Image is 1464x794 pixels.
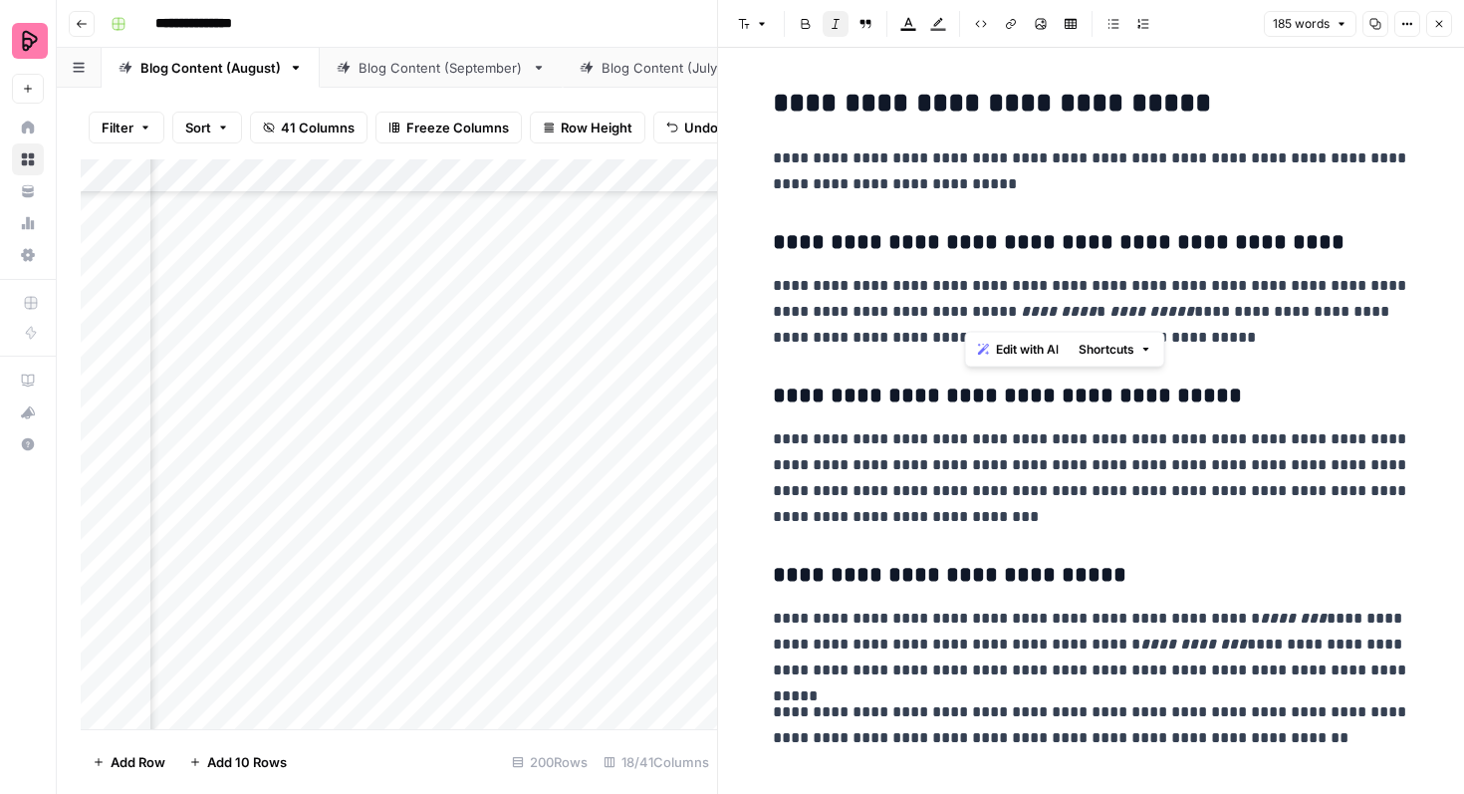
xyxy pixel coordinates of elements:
span: Freeze Columns [406,118,509,137]
span: Row Height [561,118,632,137]
span: Add Row [111,752,165,772]
span: 41 Columns [281,118,355,137]
div: Blog Content (July) [602,58,724,78]
button: Row Height [530,112,645,143]
button: Help + Support [12,428,44,460]
img: Preply Logo [12,23,48,59]
button: 185 words [1264,11,1356,37]
a: Blog Content (July) [563,48,763,88]
button: Workspace: Preply [12,16,44,66]
span: Sort [185,118,211,137]
button: Filter [89,112,164,143]
span: Add 10 Rows [207,752,287,772]
button: Edit with AI [970,337,1067,363]
button: Add Row [81,746,177,778]
span: Edit with AI [996,341,1059,359]
div: Blog Content (September) [359,58,524,78]
button: Add 10 Rows [177,746,299,778]
a: Blog Content (August) [102,48,320,88]
span: Shortcuts [1079,341,1134,359]
div: What's new? [13,397,43,427]
a: Usage [12,207,44,239]
button: Freeze Columns [375,112,522,143]
span: Filter [102,118,133,137]
button: Shortcuts [1071,337,1160,363]
a: Settings [12,239,44,271]
span: 185 words [1273,15,1330,33]
button: Sort [172,112,242,143]
button: 41 Columns [250,112,367,143]
a: Blog Content (September) [320,48,563,88]
button: What's new? [12,397,44,428]
div: 18/41 Columns [596,746,717,778]
a: AirOps Academy [12,365,44,397]
a: Browse [12,143,44,175]
div: 200 Rows [504,746,596,778]
span: Undo [684,118,718,137]
button: Undo [653,112,731,143]
a: Home [12,112,44,143]
a: Your Data [12,175,44,207]
div: Blog Content (August) [140,58,281,78]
